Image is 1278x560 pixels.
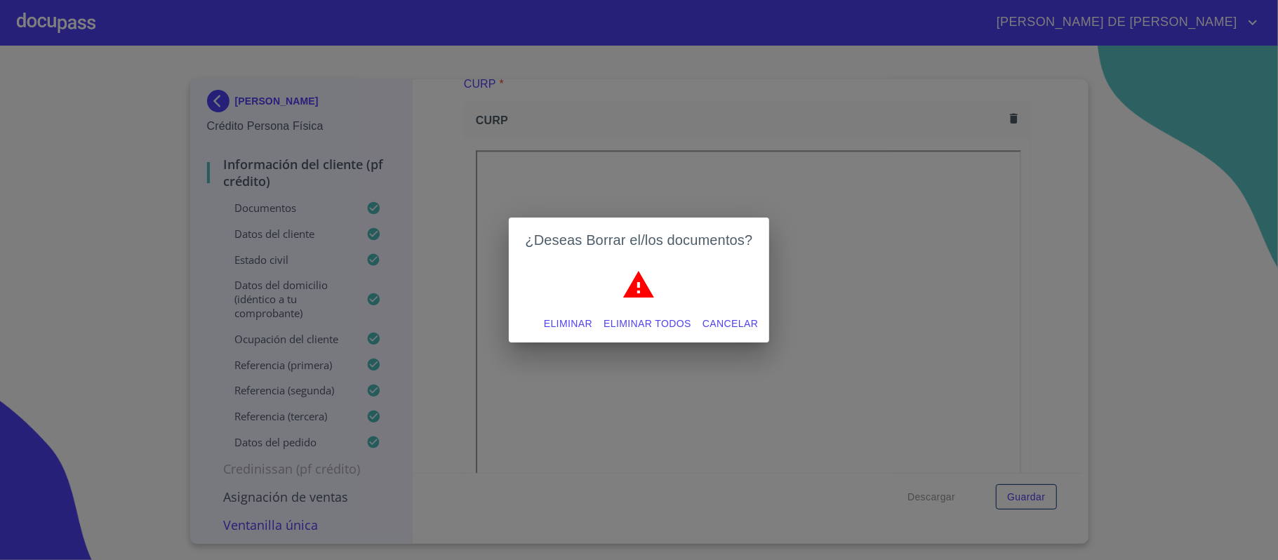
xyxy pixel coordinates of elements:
[544,315,592,333] span: Eliminar
[697,311,764,337] button: Cancelar
[538,311,598,337] button: Eliminar
[604,315,691,333] span: Eliminar todos
[526,229,753,251] h2: ¿Deseas Borrar el/los documentos?
[598,311,697,337] button: Eliminar todos
[703,315,758,333] span: Cancelar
